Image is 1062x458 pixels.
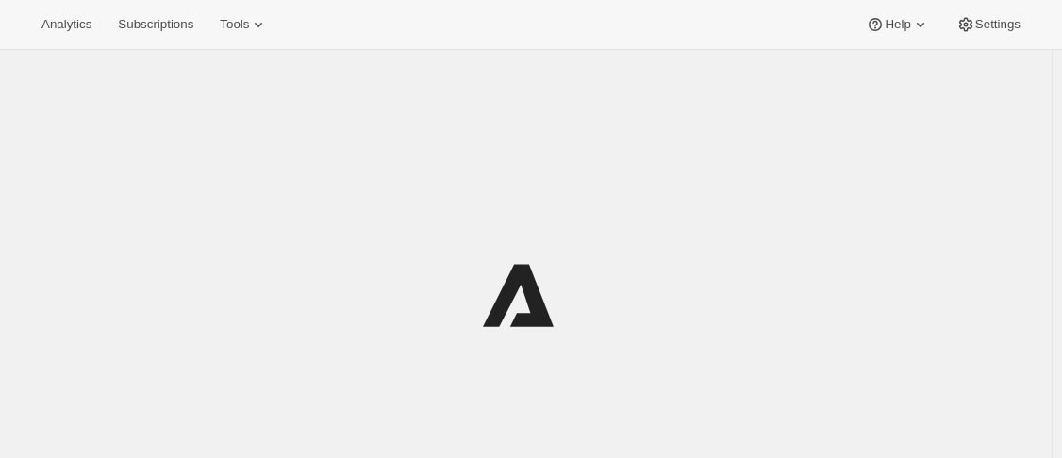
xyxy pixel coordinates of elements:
button: Analytics [30,11,103,38]
button: Subscriptions [107,11,205,38]
button: Tools [208,11,279,38]
span: Settings [975,17,1021,32]
span: Analytics [41,17,91,32]
span: Tools [220,17,249,32]
button: Help [855,11,940,38]
span: Help [885,17,910,32]
span: Subscriptions [118,17,193,32]
button: Settings [945,11,1032,38]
